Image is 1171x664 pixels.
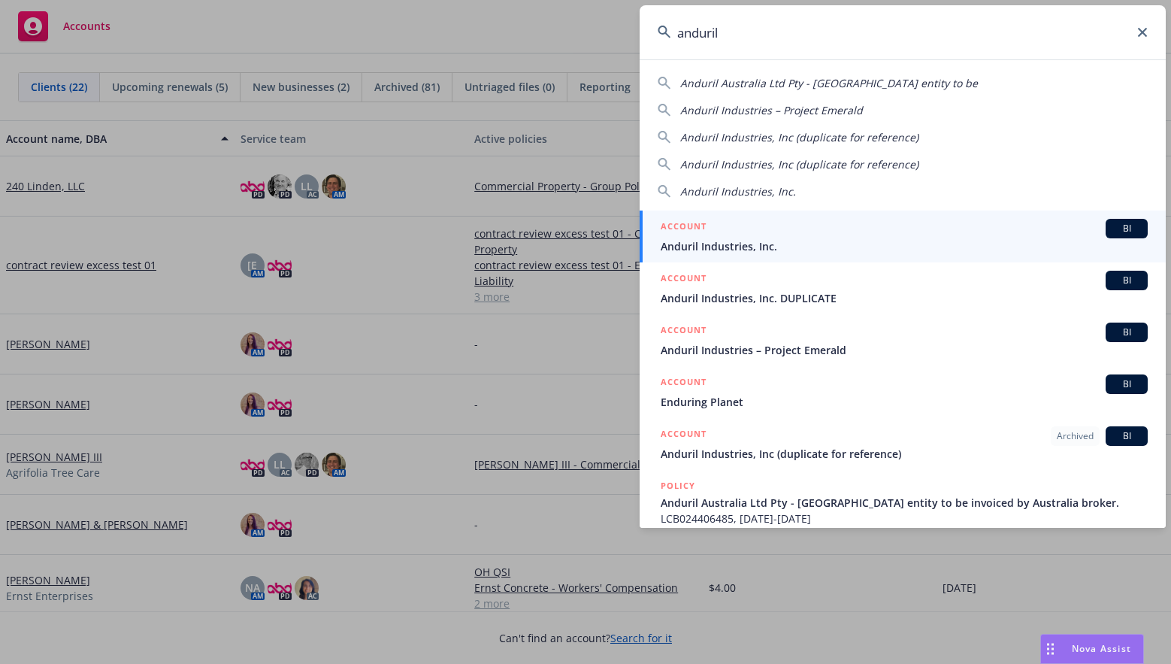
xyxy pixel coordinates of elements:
[1112,274,1142,287] span: BI
[661,323,707,341] h5: ACCOUNT
[640,314,1166,366] a: ACCOUNTBIAnduril Industries – Project Emerald
[680,103,863,117] span: Anduril Industries – Project Emerald
[680,157,918,171] span: Anduril Industries, Inc (duplicate for reference)
[1041,635,1060,663] div: Drag to move
[1112,429,1142,443] span: BI
[661,495,1148,511] span: Anduril Australia Ltd Pty - [GEOGRAPHIC_DATA] entity to be invoiced by Australia broker.
[640,5,1166,59] input: Search...
[640,418,1166,470] a: ACCOUNTArchivedBIAnduril Industries, Inc (duplicate for reference)
[661,374,707,393] h5: ACCOUNT
[661,394,1148,410] span: Enduring Planet
[680,130,918,144] span: Anduril Industries, Inc (duplicate for reference)
[1112,377,1142,391] span: BI
[680,76,978,90] span: Anduril Australia Ltd Pty - [GEOGRAPHIC_DATA] entity to be
[661,342,1148,358] span: Anduril Industries – Project Emerald
[640,470,1166,535] a: POLICYAnduril Australia Ltd Pty - [GEOGRAPHIC_DATA] entity to be invoiced by Australia broker.LCB...
[1112,222,1142,235] span: BI
[661,446,1148,462] span: Anduril Industries, Inc (duplicate for reference)
[661,426,707,444] h5: ACCOUNT
[661,219,707,237] h5: ACCOUNT
[1112,326,1142,339] span: BI
[1040,634,1144,664] button: Nova Assist
[661,478,695,493] h5: POLICY
[661,290,1148,306] span: Anduril Industries, Inc. DUPLICATE
[661,271,707,289] h5: ACCOUNT
[661,511,1148,526] span: LCB024406485, [DATE]-[DATE]
[661,238,1148,254] span: Anduril Industries, Inc.
[640,262,1166,314] a: ACCOUNTBIAnduril Industries, Inc. DUPLICATE
[640,211,1166,262] a: ACCOUNTBIAnduril Industries, Inc.
[680,184,796,199] span: Anduril Industries, Inc.
[640,366,1166,418] a: ACCOUNTBIEnduring Planet
[1072,642,1131,655] span: Nova Assist
[1057,429,1094,443] span: Archived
